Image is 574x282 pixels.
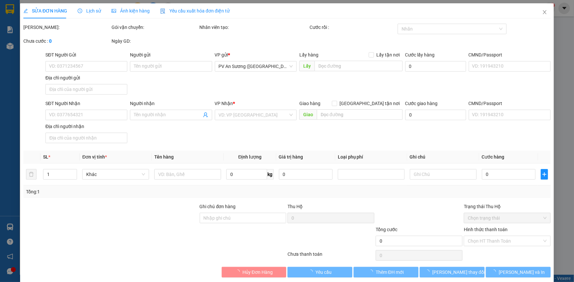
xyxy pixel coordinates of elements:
[215,101,233,106] span: VP Nhận
[407,151,479,163] th: Ghi chú
[26,188,222,195] div: Tổng: 1
[200,204,236,209] label: Ghi chú đơn hàng
[482,154,505,160] span: Cước hàng
[410,169,477,180] input: Ghi Chú
[203,112,208,118] span: user-add
[238,154,262,160] span: Định lượng
[78,9,82,13] span: clock-circle
[464,203,551,210] div: Trạng thái Thu Hộ
[376,227,397,232] span: Tổng cước
[405,110,466,120] input: Cước giao hàng
[432,269,485,276] span: [PERSON_NAME] thay đổi
[23,24,110,31] div: [PERSON_NAME]:
[45,51,127,58] div: SĐT Người Gửi
[405,52,435,57] label: Cước lấy hàng
[315,269,332,276] span: Yêu cầu
[299,109,317,120] span: Giao
[368,270,376,274] span: loading
[299,52,318,57] span: Lấy hàng
[112,37,198,45] div: Ngày GD:
[160,9,165,14] img: icon
[235,270,242,274] span: loading
[469,100,551,107] div: CMND/Passport
[45,123,127,130] div: Địa chỉ người nhận
[486,267,551,277] button: [PERSON_NAME] và In
[299,101,320,106] span: Giao hàng
[405,101,438,106] label: Cước giao hàng
[541,172,548,177] span: plus
[425,270,432,274] span: loading
[464,227,508,232] label: Hình thức thanh toán
[536,3,554,22] button: Close
[130,51,212,58] div: Người gửi
[43,154,48,160] span: SL
[78,8,101,13] span: Lịch sử
[376,269,404,276] span: Thêm ĐH mới
[86,169,145,179] span: Khác
[354,267,418,277] button: Thêm ĐH mới
[154,169,221,180] input: VD: Bàn, Ghế
[200,213,287,223] input: Ghi chú đơn hàng
[287,250,375,262] div: Chưa thanh toán
[112,24,198,31] div: Gói vận chuyển:
[45,74,127,81] div: Địa chỉ người gửi
[45,133,127,143] input: Địa chỉ của người nhận
[541,169,548,180] button: plus
[49,38,52,44] b: 0
[82,154,107,160] span: Đơn vị tính
[314,61,403,71] input: Dọc đường
[200,24,309,31] div: Nhân viên tạo:
[112,8,150,13] span: Ảnh kiện hàng
[469,51,551,58] div: CMND/Passport
[154,154,174,160] span: Tên hàng
[492,270,499,274] span: loading
[468,213,547,223] span: Chọn trạng thái
[23,8,67,13] span: SỬA ĐƠN HÀNG
[374,51,403,58] span: Lấy tận nơi
[130,100,212,107] div: Người nhận
[337,100,403,107] span: [GEOGRAPHIC_DATA] tận nơi
[45,100,127,107] div: SĐT Người Nhận
[499,269,545,276] span: [PERSON_NAME] và In
[308,270,315,274] span: loading
[45,84,127,95] input: Địa chỉ của người gửi
[222,267,287,277] button: Hủy Đơn Hàng
[26,169,37,180] button: delete
[335,151,407,163] th: Loại phụ phí
[215,51,297,58] div: VP gửi
[310,24,396,31] div: Cước rồi :
[299,61,314,71] span: Lấy
[288,267,353,277] button: Yêu cầu
[542,10,547,15] span: close
[405,61,466,72] input: Cước lấy hàng
[267,169,274,180] span: kg
[23,37,110,45] div: Chưa cước :
[112,9,116,13] span: picture
[242,269,273,276] span: Hủy Đơn Hàng
[219,61,293,71] span: PV An Sương (Hàng Hóa)
[287,204,303,209] span: Thu Hộ
[420,267,485,277] button: [PERSON_NAME] thay đổi
[23,9,28,13] span: edit
[279,154,303,160] span: Giá trị hàng
[317,109,403,120] input: Dọc đường
[160,8,230,13] span: Yêu cầu xuất hóa đơn điện tử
